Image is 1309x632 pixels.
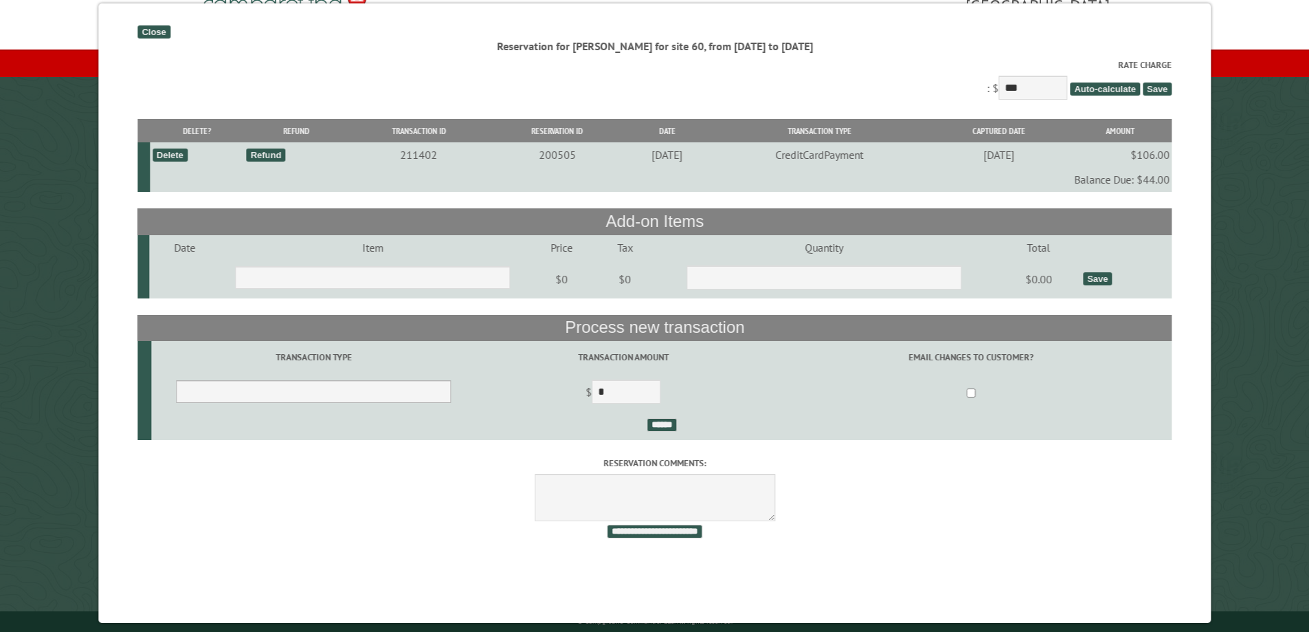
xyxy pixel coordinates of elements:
[137,315,1172,341] th: Process new transaction
[476,374,770,413] td: $
[348,119,490,143] th: Transaction ID
[137,208,1172,235] th: Add-on Items
[597,235,652,260] td: Tax
[149,235,219,260] td: Date
[577,617,732,626] small: © Campground Commander LLC. All rights reserved.
[150,167,1172,192] td: Balance Due: $44.00
[153,351,473,364] label: Transaction Type
[137,457,1172,470] label: Reservation comments:
[137,25,170,39] div: Close
[772,351,1170,364] label: Email changes to customer?
[478,351,768,364] label: Transaction Amount
[652,235,996,260] td: Quantity
[137,58,1172,103] div: : $
[526,260,597,298] td: $0
[709,119,929,143] th: Transaction Type
[1143,83,1172,96] span: Save
[219,235,526,260] td: Item
[929,119,1068,143] th: Captured Date
[1068,119,1172,143] th: Amount
[996,235,1080,260] td: Total
[929,142,1068,167] td: [DATE]
[244,119,348,143] th: Refund
[1083,272,1112,285] div: Save
[1070,83,1140,96] span: Auto-calculate
[137,58,1172,72] label: Rate Charge
[489,142,625,167] td: 200505
[489,119,625,143] th: Reservation ID
[246,149,285,162] div: Refund
[152,149,187,162] div: Delete
[1068,142,1172,167] td: $106.00
[709,142,929,167] td: CreditCardPayment
[597,260,652,298] td: $0
[137,39,1172,54] div: Reservation for [PERSON_NAME] for site 60, from [DATE] to [DATE]
[996,260,1080,298] td: $0.00
[625,119,708,143] th: Date
[526,235,597,260] td: Price
[150,119,244,143] th: Delete?
[625,142,708,167] td: [DATE]
[348,142,490,167] td: 211402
